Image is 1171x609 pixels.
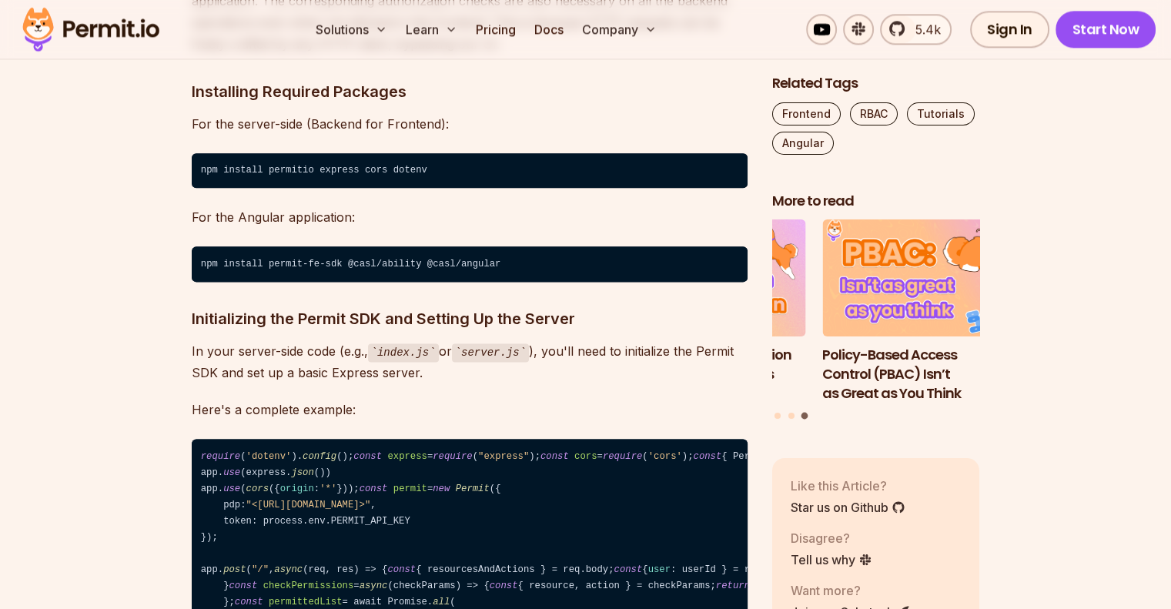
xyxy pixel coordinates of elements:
[252,564,269,575] span: "/"
[201,451,240,462] span: require
[775,413,781,419] button: Go to slide 1
[274,564,303,575] span: async
[1056,11,1156,48] a: Start Now
[478,451,529,462] span: "express"
[574,451,597,462] span: cors
[788,413,795,419] button: Go to slide 2
[907,102,975,125] a: Tutorials
[850,102,898,125] a: RBAC
[452,343,529,362] code: server.js
[246,500,371,510] span: "<[URL][DOMAIN_NAME]>"
[192,113,748,135] p: For the server-side (Backend for Frontend):
[393,484,427,494] span: permit
[360,484,388,494] span: const
[772,74,980,93] h2: Related Tags
[716,581,750,591] span: return
[906,20,941,38] span: 5.4k
[387,451,427,462] span: express
[192,340,748,384] p: In your server-side code (e.g., or ), you'll need to initialize the Permit SDK and set up a basic...
[229,581,258,591] span: const
[470,14,522,45] a: Pricing
[353,451,382,462] span: const
[648,564,671,575] span: user
[360,581,388,591] span: async
[433,597,450,607] span: all
[791,477,905,495] p: Like this Article?
[598,220,806,337] img: Implementing Authentication and Authorization in Next.js
[400,14,463,45] button: Learn
[822,346,1030,403] h3: Policy-Based Access Control (PBAC) Isn’t as Great as You Think
[490,581,518,591] span: const
[456,484,490,494] span: Permit
[291,467,313,478] span: json
[280,484,314,494] span: origin
[880,14,952,45] a: 5.4k
[263,581,354,591] span: checkPermissions
[303,451,336,462] span: config
[192,153,748,189] code: npm install permitio express cors dotenv
[192,206,748,228] p: For the Angular application:
[223,484,240,494] span: use
[598,220,806,403] li: 2 of 3
[269,597,343,607] span: permittedList
[387,564,416,575] span: const
[822,220,1030,337] img: Policy-Based Access Control (PBAC) Isn’t as Great as You Think
[603,451,642,462] span: require
[223,564,246,575] span: post
[246,484,269,494] span: cors
[791,529,872,547] p: Disagree?
[772,192,980,211] h2: More to read
[772,102,841,125] a: Frontend
[693,451,721,462] span: const
[368,343,439,362] code: index.js
[772,220,980,422] div: Posts
[309,14,393,45] button: Solutions
[791,498,905,517] a: Star us on Github
[192,79,748,104] h3: Installing Required Packages
[598,346,806,384] h3: Implementing Authentication and Authorization in Next.js
[791,550,872,569] a: Tell us why
[433,484,450,494] span: new
[528,14,570,45] a: Docs
[540,451,569,462] span: const
[192,246,748,282] code: npm install permit-fe-sdk @casl/ability @casl/angular
[822,220,1030,403] li: 3 of 3
[433,451,472,462] span: require
[822,220,1030,403] a: Policy-Based Access Control (PBAC) Isn’t as Great as You ThinkPolicy-Based Access Control (PBAC) ...
[246,451,292,462] span: 'dotenv'
[192,399,748,420] p: Here's a complete example:
[576,14,663,45] button: Company
[15,3,166,55] img: Permit logo
[801,413,808,420] button: Go to slide 3
[648,451,682,462] span: 'cors'
[235,597,263,607] span: const
[970,11,1049,48] a: Sign In
[614,564,642,575] span: const
[192,306,748,331] h3: Initializing the Permit SDK and Setting Up the Server
[223,467,240,478] span: use
[791,581,911,600] p: Want more?
[772,132,834,155] a: Angular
